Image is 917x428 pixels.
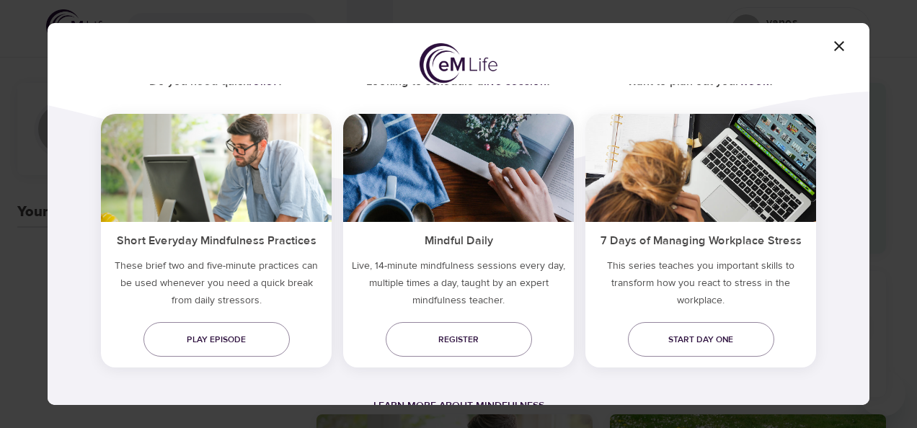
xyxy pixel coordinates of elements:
a: live session [484,74,546,89]
a: Learn more about mindfulness [373,399,544,412]
p: This series teaches you important skills to transform how you react to stress in the workplace. [585,257,816,315]
a: week [740,74,768,89]
h5: 7 Days of Managing Workplace Stress [585,222,816,257]
span: Play episode [155,332,278,347]
h5: These brief two and five-minute practices can be used whenever you need a quick break from daily ... [101,257,332,315]
img: ims [585,114,816,222]
a: Play episode [143,322,290,357]
a: Register [386,322,532,357]
span: Start day one [639,332,763,347]
img: ims [101,114,332,222]
p: Live, 14-minute mindfulness sessions every day, multiple times a day, taught by an expert mindful... [343,257,574,315]
h5: Mindful Daily [343,222,574,257]
span: Register [397,332,520,347]
img: logo [420,43,497,85]
a: Start day one [628,322,774,357]
img: ims [343,114,574,222]
h5: Short Everyday Mindfulness Practices [101,222,332,257]
a: relief [249,74,278,89]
